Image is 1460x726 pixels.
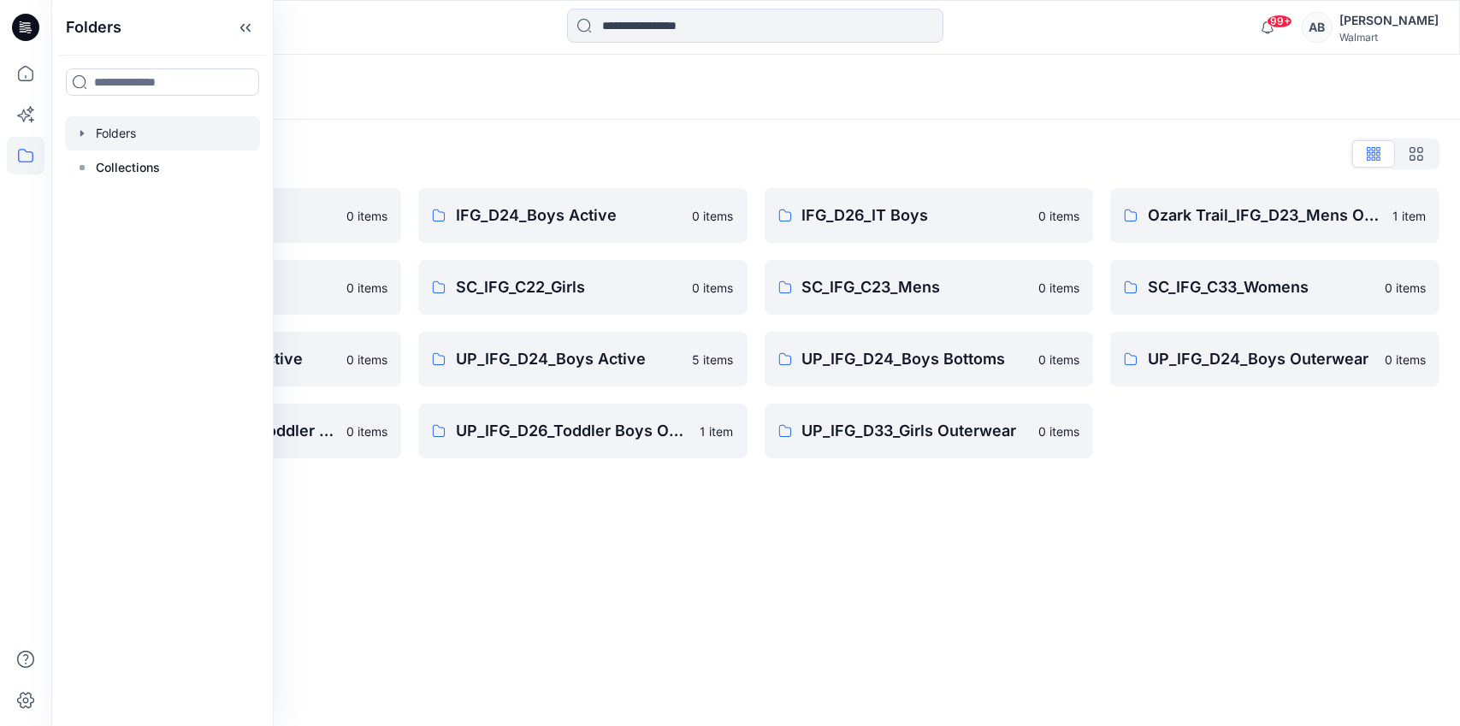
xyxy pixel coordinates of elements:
[765,188,1094,243] a: IFG_D26_IT Boys0 items
[346,351,387,369] p: 0 items
[693,351,734,369] p: 5 items
[346,422,387,440] p: 0 items
[700,422,734,440] p: 1 item
[765,404,1094,458] a: UP_IFG_D33_Girls Outerwear0 items
[802,204,1029,227] p: IFG_D26_IT Boys
[693,207,734,225] p: 0 items
[1110,260,1439,315] a: SC_IFG_C33_Womens0 items
[1302,12,1333,43] div: AB
[1339,31,1439,44] div: Walmart
[802,347,1029,371] p: UP_IFG_D24_Boys Bottoms
[1148,347,1374,371] p: UP_IFG_D24_Boys Outerwear
[418,188,748,243] a: IFG_D24_Boys Active0 items
[1038,207,1079,225] p: 0 items
[456,419,690,443] p: UP_IFG_D26_Toddler Boys Outerwear
[1385,351,1426,369] p: 0 items
[96,157,160,178] p: Collections
[346,279,387,297] p: 0 items
[1038,351,1079,369] p: 0 items
[1339,10,1439,31] div: [PERSON_NAME]
[765,260,1094,315] a: SC_IFG_C23_Mens0 items
[765,332,1094,387] a: UP_IFG_D24_Boys Bottoms0 items
[418,404,748,458] a: UP_IFG_D26_Toddler Boys Outerwear1 item
[1110,188,1439,243] a: Ozark Trail_IFG_D23_Mens Outdoor1 item
[418,332,748,387] a: UP_IFG_D24_Boys Active5 items
[1148,275,1374,299] p: SC_IFG_C33_Womens
[456,275,683,299] p: SC_IFG_C22_Girls
[802,275,1029,299] p: SC_IFG_C23_Mens
[418,260,748,315] a: SC_IFG_C22_Girls0 items
[1267,15,1292,28] span: 99+
[456,204,683,227] p: IFG_D24_Boys Active
[693,279,734,297] p: 0 items
[802,419,1029,443] p: UP_IFG_D33_Girls Outerwear
[346,207,387,225] p: 0 items
[1392,207,1426,225] p: 1 item
[1148,204,1382,227] p: Ozark Trail_IFG_D23_Mens Outdoor
[456,347,683,371] p: UP_IFG_D24_Boys Active
[1385,279,1426,297] p: 0 items
[1038,279,1079,297] p: 0 items
[1038,422,1079,440] p: 0 items
[1110,332,1439,387] a: UP_IFG_D24_Boys Outerwear0 items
